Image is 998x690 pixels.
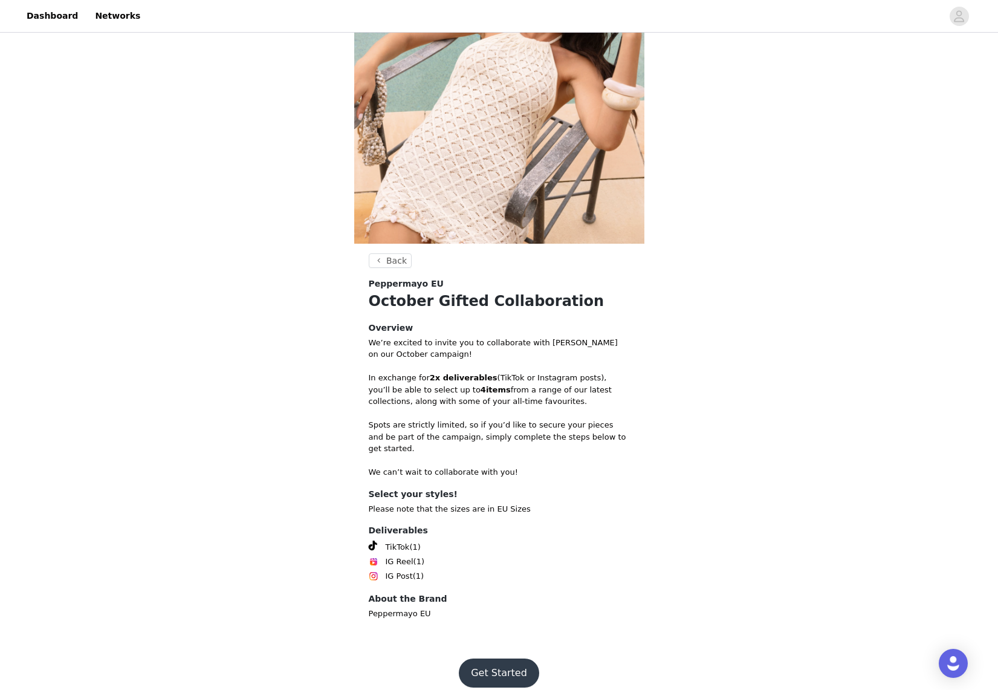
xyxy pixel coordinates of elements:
strong: items [486,385,511,394]
h4: Deliverables [369,524,630,537]
span: IG Reel [386,556,413,568]
span: IG Post [386,570,413,582]
h4: Select your styles! [369,488,630,501]
p: Spots are strictly limited, so if you’d like to secure your pieces and be part of the campaign, s... [369,419,630,455]
button: Back [369,253,412,268]
p: Peppermayo EU [369,608,630,620]
span: (1) [409,541,420,553]
span: Peppermayo EU [369,278,444,290]
h1: October Gifted Collaboration [369,290,630,312]
strong: 4 [481,385,486,394]
span: TikTok [386,541,410,553]
h4: Overview [369,322,630,334]
p: Please note that the sizes are in EU Sizes [369,503,630,515]
p: In exchange for (TikTok or Instagram posts), you’ll be able to select up to from a range of our l... [369,372,630,408]
strong: 2x deliverables [430,373,497,382]
button: Get Started [459,659,539,688]
a: Networks [88,2,147,30]
img: Instagram Reels Icon [369,557,378,567]
p: We can’t wait to collaborate with you! [369,466,630,478]
img: Instagram Icon [369,571,378,581]
div: avatar [953,7,965,26]
span: (1) [413,570,424,582]
div: Open Intercom Messenger [939,649,968,678]
p: We’re excited to invite you to collaborate with [PERSON_NAME] on our October campaign! [369,337,630,360]
h4: About the Brand [369,593,630,605]
a: Dashboard [19,2,85,30]
span: (1) [413,556,424,568]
